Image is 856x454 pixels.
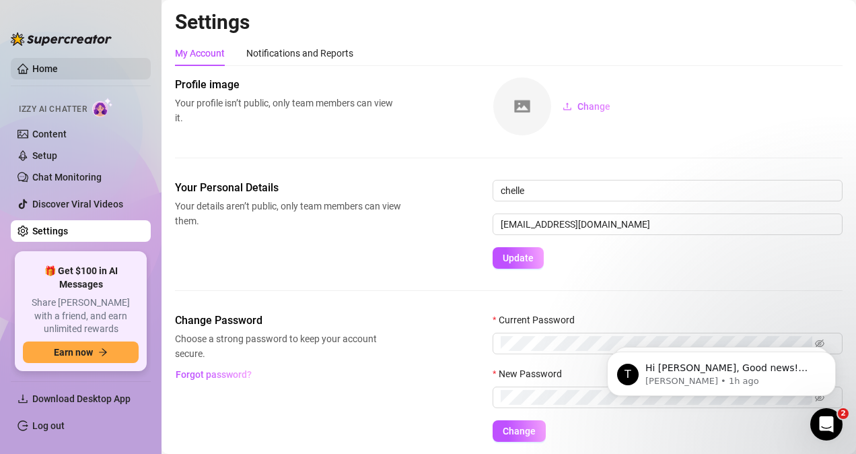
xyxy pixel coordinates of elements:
span: Earn now [54,347,93,358]
a: Log out [32,420,65,431]
span: Change Password [175,313,401,329]
input: New Password [501,390,812,405]
span: download [17,393,28,404]
a: Setup [32,150,57,161]
label: Current Password [493,313,583,327]
a: Home [32,63,58,74]
span: 🎁 Get $100 in AI Messages [23,265,139,291]
span: Profile image [175,77,401,93]
img: square-placeholder.png [493,77,551,135]
span: arrow-right [98,348,108,357]
span: 2 [838,408,849,419]
span: Download Desktop App [32,393,131,404]
span: Izzy AI Chatter [19,103,87,116]
label: New Password [493,366,571,381]
input: Enter name [493,180,843,201]
button: Update [493,247,544,269]
span: Change [503,426,536,436]
h2: Settings [175,9,843,35]
span: Change [577,101,610,112]
span: Your profile isn’t public, only team members can view it. [175,96,401,125]
iframe: Intercom live chat [810,408,843,441]
button: Change [493,420,546,442]
button: Earn nowarrow-right [23,342,139,363]
input: Enter new email [493,214,843,235]
div: Notifications and Reports [246,46,353,61]
span: Your details aren’t public, only team members can view them. [175,199,401,228]
button: Change [552,96,621,117]
span: Choose a strong password to keep your account secure. [175,331,401,361]
div: My Account [175,46,225,61]
span: Forgot password? [176,369,252,380]
img: AI Chatter [92,98,113,117]
img: logo-BBDzfeDw.svg [11,32,112,46]
a: Chat Monitoring [32,172,102,183]
span: Share [PERSON_NAME] with a friend, and earn unlimited rewards [23,296,139,336]
a: Settings [32,226,68,236]
input: Current Password [501,336,812,351]
a: Discover Viral Videos [32,199,123,209]
span: Update [503,253,534,263]
button: Forgot password? [175,364,252,385]
iframe: Intercom notifications message [587,323,856,418]
span: Your Personal Details [175,180,401,196]
a: Content [32,129,67,139]
span: upload [563,102,572,111]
